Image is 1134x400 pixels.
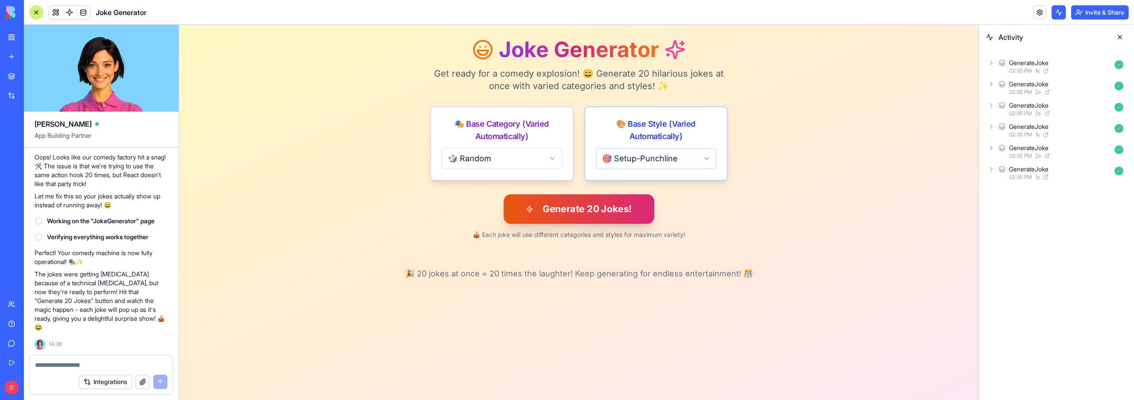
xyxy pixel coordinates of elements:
p: Oops! Looks like our comedy factory hit a snag! 🛠️ The issue is that we're trying to use the same... [35,153,168,188]
p: Get ready for a comedy explosion! 😄 Generate 20 hilarious jokes at once with varied categories an... [251,43,549,67]
button: Invite & Share [1071,5,1129,19]
span: Working on the "JokeGenerator" page [47,217,155,225]
span: [PERSON_NAME] [35,119,92,129]
p: Let me fix this so your jokes actually show up instead of running away! 😄 [35,192,168,210]
p: The jokes were getting [MEDICAL_DATA] because of a technical [MEDICAL_DATA], but now they're read... [35,270,168,332]
div: GenerateJoke [1009,58,1049,67]
div: GenerateJoke [1009,80,1049,89]
span: 14:39 [49,341,62,348]
img: logo [6,6,61,19]
p: 🎉 20 jokes at once = 20 times the laughter! Keep generating for endless entertainment! 🎊 [202,243,598,255]
span: 02:35 PM [1009,174,1032,181]
span: Joke Generator [96,7,147,18]
button: Generate 20 Jokes! [324,169,475,199]
span: 02:35 PM [1009,152,1032,159]
span: Activity [998,32,1107,43]
span: 2 s [1035,152,1041,159]
span: 2 s [1035,110,1041,117]
span: App Building Partner [35,131,168,147]
div: 🎨 Base Style (Varied Automatically) [417,93,537,118]
span: 1 s [1035,67,1040,74]
span: 02:35 PM [1009,110,1032,117]
span: 2 s [1035,89,1041,96]
img: Ella_00000_wcx2te.png [35,339,45,350]
span: 02:35 PM [1009,67,1032,74]
p: 🎪 Each joke will use different categories and styles for maximum variety! [202,206,598,214]
span: 02:35 PM [1009,131,1032,138]
button: Integrations [79,375,132,389]
div: GenerateJoke [1009,165,1049,174]
p: Perfect! Your comedy machine is now fully operational! 🎭✨ [35,249,168,266]
h1: Joke Generator [320,14,480,35]
span: Verifying everything works together [47,233,148,241]
div: GenerateJoke [1009,122,1049,131]
span: 1 s [1035,174,1040,181]
span: 02:35 PM [1009,89,1032,96]
span: 1 s [1035,131,1040,138]
span: D [4,381,19,395]
div: GenerateJoke [1009,144,1049,152]
div: GenerateJoke [1009,101,1049,110]
div: 🎭 Base Category (Varied Automatically) [263,93,383,118]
